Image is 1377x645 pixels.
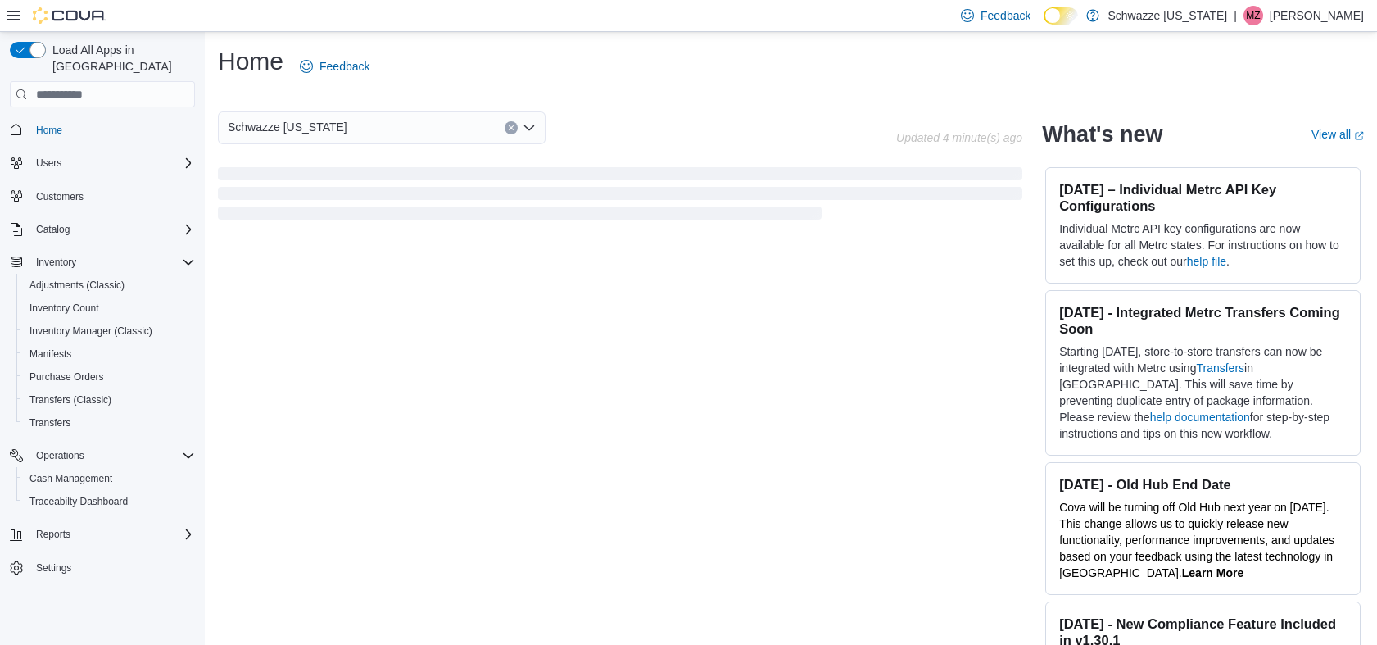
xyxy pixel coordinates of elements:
a: Manifests [23,344,78,364]
a: Inventory Count [23,298,106,318]
div: Michael Zink [1243,6,1263,25]
img: Cova [33,7,106,24]
span: Catalog [29,220,195,239]
span: Cova will be turning off Old Hub next year on [DATE]. This change allows us to quickly release ne... [1059,501,1334,579]
button: Adjustments (Classic) [16,274,202,297]
button: Inventory Manager (Classic) [16,320,202,343]
p: Individual Metrc API key configurations are now available for all Metrc states. For instructions ... [1059,220,1347,270]
span: Feedback [319,58,369,75]
button: Catalog [29,220,76,239]
a: Settings [29,558,78,578]
a: Transfers [23,413,77,433]
span: Load All Apps in [GEOGRAPHIC_DATA] [46,42,195,75]
button: Inventory Count [16,297,202,320]
button: Purchase Orders [16,366,202,388]
span: Schwazze [US_STATE] [228,117,347,137]
button: Transfers [16,411,202,434]
button: Open list of options [523,121,536,134]
span: Purchase Orders [23,367,195,387]
span: Operations [29,446,195,466]
button: Inventory [3,251,202,274]
h1: Home [218,45,283,78]
span: Catalog [36,223,70,236]
button: Reports [29,525,77,544]
p: Schwazze [US_STATE] [1107,6,1227,25]
button: Traceabilty Dashboard [16,490,202,513]
span: Cash Management [23,469,195,488]
nav: Complex example [10,111,195,622]
span: Loading [218,170,1022,223]
h3: [DATE] – Individual Metrc API Key Configurations [1059,181,1347,214]
p: Starting [DATE], store-to-store transfers can now be integrated with Metrc using in [GEOGRAPHIC_D... [1059,343,1347,442]
a: Customers [29,187,90,207]
span: Purchase Orders [29,370,104,384]
button: Users [29,153,68,173]
a: Learn More [1182,566,1243,579]
span: Transfers [23,413,195,433]
span: Operations [36,449,84,462]
button: Customers [3,184,202,208]
span: Users [29,153,195,173]
button: Transfers (Classic) [16,388,202,411]
span: Transfers [29,416,70,429]
a: Adjustments (Classic) [23,275,131,295]
a: Home [29,120,69,140]
span: Adjustments (Classic) [29,279,125,292]
a: Feedback [293,50,376,83]
span: Customers [36,190,84,203]
span: Customers [29,186,195,207]
span: Inventory Count [23,298,195,318]
span: Settings [36,561,71,575]
span: Inventory [36,256,76,269]
p: | [1234,6,1237,25]
span: Inventory Manager (Classic) [23,321,195,341]
button: Manifests [16,343,202,366]
a: View allExternal link [1311,128,1364,141]
span: Feedback [981,7,1030,24]
button: Operations [29,446,91,466]
svg: External link [1354,131,1364,141]
span: Inventory [29,252,195,272]
a: Inventory Manager (Classic) [23,321,159,341]
a: Transfers [1196,361,1244,375]
span: Inventory Manager (Classic) [29,325,152,338]
span: Users [36,157,61,170]
button: Settings [3,556,202,579]
a: help file [1187,255,1226,268]
a: Purchase Orders [23,367,111,387]
span: Home [29,119,195,139]
input: Dark Mode [1044,7,1078,25]
button: Inventory [29,252,83,272]
button: Clear input [505,121,518,134]
span: Inventory Count [29,302,99,315]
button: Operations [3,444,202,467]
span: Manifests [29,347,71,361]
button: Catalog [3,218,202,241]
span: Reports [29,525,195,544]
span: Traceabilty Dashboard [29,495,128,508]
button: Users [3,152,202,175]
span: Reports [36,528,70,541]
span: Cash Management [29,472,112,485]
span: Traceabilty Dashboard [23,492,195,511]
a: Cash Management [23,469,119,488]
p: Updated 4 minute(s) ago [896,131,1022,144]
span: Manifests [23,344,195,364]
a: help documentation [1150,411,1250,424]
span: Transfers (Classic) [23,390,195,410]
button: Reports [3,523,202,546]
a: Traceabilty Dashboard [23,492,134,511]
a: Transfers (Classic) [23,390,118,410]
span: Home [36,124,62,137]
button: Home [3,117,202,141]
span: Transfers (Classic) [29,393,111,407]
h3: [DATE] - Integrated Metrc Transfers Coming Soon [1059,304,1347,337]
button: Cash Management [16,467,202,490]
span: Adjustments (Classic) [23,275,195,295]
p: [PERSON_NAME] [1270,6,1364,25]
h2: What's new [1042,121,1162,148]
span: Settings [29,557,195,578]
span: MZ [1246,6,1260,25]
